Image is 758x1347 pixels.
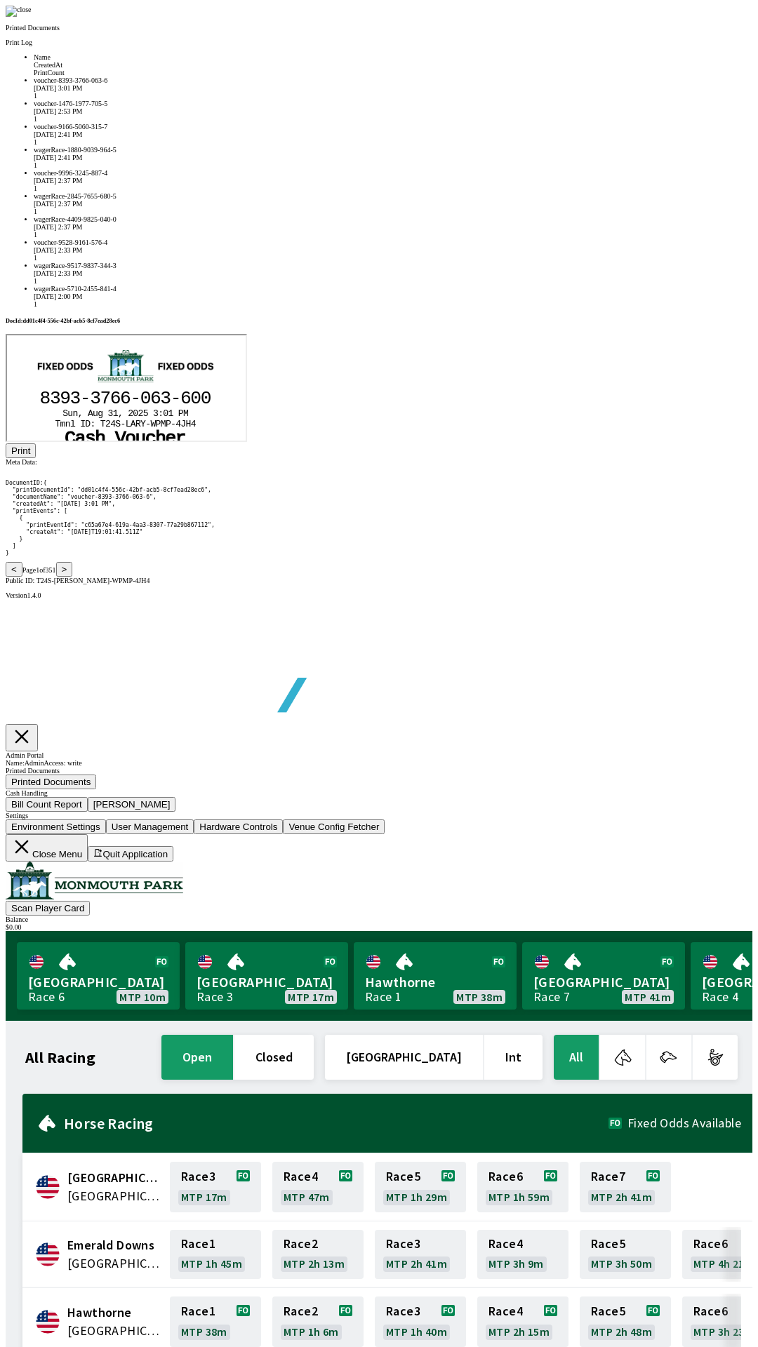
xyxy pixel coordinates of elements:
span: Race 3 [386,1238,420,1249]
span: Hawthorne [67,1304,161,1322]
span: MTP 2h 41m [386,1258,447,1269]
div: wagerRace-5710-2455-841-4 [34,285,752,293]
a: Race4MTP 2h 15m [477,1296,568,1347]
tspan: s [78,93,89,114]
a: Race6MTP 1h 59m [477,1162,568,1212]
span: MTP 47m [284,1191,330,1202]
span: Race 2 [284,1306,318,1317]
span: United States [67,1254,161,1273]
a: Race3MTP 2h 41m [375,1230,466,1279]
span: Race 4 [488,1306,523,1317]
div: wagerRace-1880-9039-964-5 [34,146,752,154]
button: Venue Config Fetcher [283,819,385,834]
span: Race 7 [591,1171,625,1182]
span: MTP 17m [181,1191,227,1202]
div: [DATE] 2:41 PM [34,130,752,138]
span: Race 1 [181,1306,215,1317]
span: Race 5 [591,1238,625,1249]
span: MTP 1h 45m [181,1258,242,1269]
img: global tote logo [38,599,441,747]
button: Print [6,443,36,458]
button: closed [234,1035,314,1080]
a: HawthorneRace 1MTP 38m [354,942,517,1010]
tspan: c [138,93,149,114]
button: All [554,1035,599,1080]
span: Race 3 [181,1171,215,1182]
tspan: C [58,93,69,114]
div: [DATE] 3:01 PM [34,84,752,92]
span: Race 3 [386,1306,420,1317]
div: PrintCount [34,69,752,76]
button: Quit Application [88,846,173,862]
span: MTP 2h 13m [284,1258,345,1269]
pre: DocumentID: { "printDocumentId": "dd01c4f4-556c-42bf-acb5-8cf7ead28ec6", "documentName": "voucher... [6,479,752,556]
span: MTP 3h 50m [591,1258,652,1269]
button: Int [484,1035,543,1080]
button: [GEOGRAPHIC_DATA] [325,1035,483,1080]
div: Race 4 [702,991,738,1003]
div: 1 [34,300,752,308]
iframe: ReportvIEWER [6,334,247,442]
div: 1 [34,185,752,192]
div: Settings [6,812,752,819]
span: Race 5 [591,1306,625,1317]
span: Race 2 [284,1238,318,1249]
a: Race5MTP 2h 48m [580,1296,671,1347]
div: voucher-8393-3766-063-6 [34,76,752,84]
button: open [161,1035,233,1080]
div: wagerRace-2845-7655-680-5 [34,192,752,200]
a: Race5MTP 1h 29m [375,1162,466,1212]
div: [DATE] 2:33 PM [34,269,752,277]
a: Race3MTP 1h 40m [375,1296,466,1347]
span: MTP 10m [119,991,166,1003]
a: [GEOGRAPHIC_DATA]Race 3MTP 17m [185,942,348,1010]
span: MTP 3h 23m [693,1326,754,1337]
button: Printed Documents [6,775,96,789]
span: T24S-[PERSON_NAME]-WPMP-4JH4 [36,577,150,584]
div: Print Log [6,39,752,46]
button: Scan Player Card [6,901,90,916]
div: voucher-9996-3245-887-4 [34,169,752,177]
a: Race2MTP 1h 6m [272,1296,364,1347]
span: MTP 4h 21m [693,1258,754,1269]
div: 1 [34,277,752,285]
div: Race 3 [197,991,233,1003]
tspan: u [128,93,140,114]
img: venue logo [6,862,183,899]
a: Race1MTP 38m [170,1296,261,1347]
div: Name: Admin Access: write [6,759,752,767]
span: United States [67,1322,161,1340]
tspan: r [168,93,180,114]
h5: DocId: dd01c4f4-556c-42bf-acb5-8cf7ead28ec6 [6,318,752,324]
